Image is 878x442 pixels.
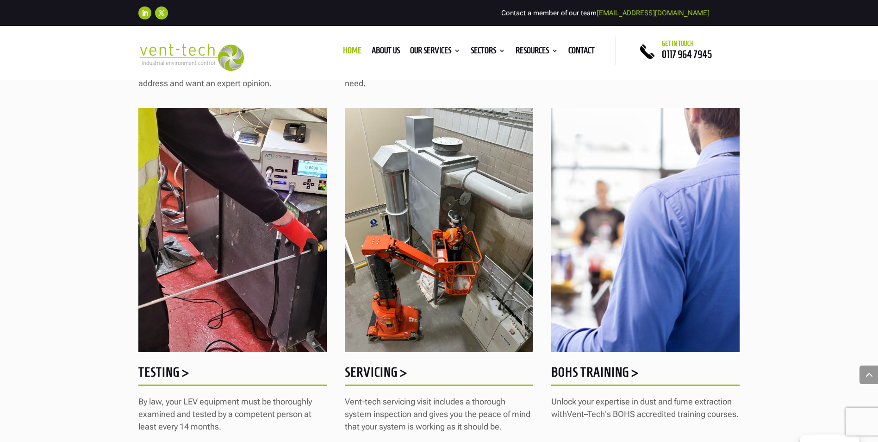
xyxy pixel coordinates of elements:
[662,49,712,60] a: 0117 964 7945
[138,44,244,71] img: 2023-09-27T08_35_16.549ZVENT-TECH---Clear-background
[516,47,558,57] a: Resources
[138,366,327,384] h5: Testing >
[662,40,694,47] span: Get in touch
[155,6,168,19] a: Follow on X
[343,47,361,57] a: Home
[551,366,740,384] h5: BOHS Training >
[138,6,151,19] a: Follow on LinkedIn
[471,47,505,57] a: Sectors
[345,108,533,352] img: Servicing
[345,395,533,441] p: Vent-tech servicing visit includes a thorough system inspection and gives you the peace of mind t...
[584,409,587,419] span: –
[501,9,710,17] span: Contact a member of our team
[568,47,595,57] a: Contact
[345,366,533,384] h5: Servicing >
[605,409,739,419] span: ‘s BOHS accredited training courses.
[372,47,400,57] a: About us
[567,409,584,419] span: Vent
[138,108,327,352] img: HEPA-filter-testing-James-G
[138,395,327,441] p: By law, your LEV equipment must be thoroughly examined and tested by a competent person at least ...
[410,47,461,57] a: Our Services
[587,409,605,419] span: Tech
[551,108,740,352] img: training
[597,9,710,17] a: [EMAIL_ADDRESS][DOMAIN_NAME]
[551,397,732,419] span: Unlock your expertise in dust and fume extraction with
